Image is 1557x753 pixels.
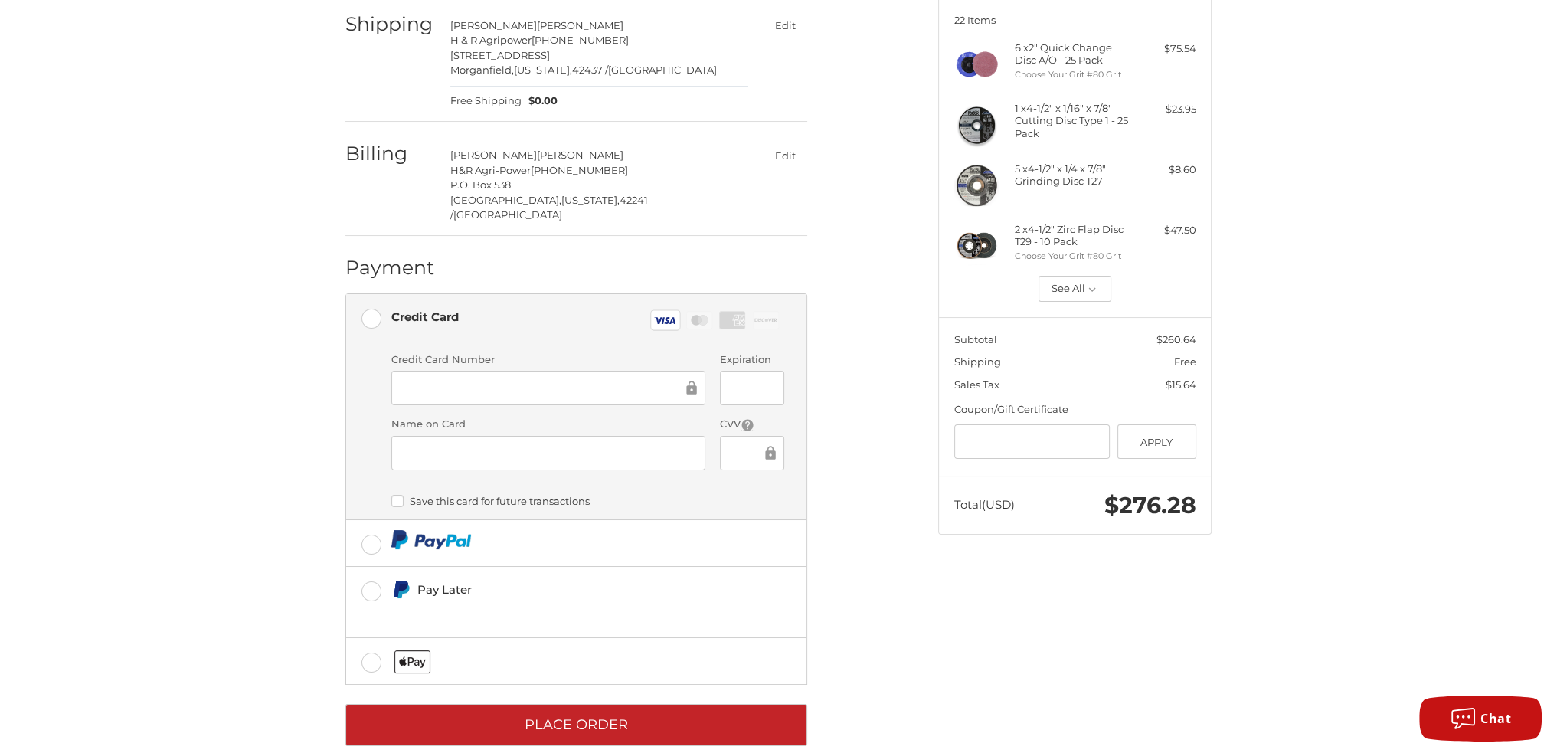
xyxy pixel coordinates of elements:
[391,606,702,619] iframe: PayPal Message 1
[531,164,628,176] span: [PHONE_NUMBER]
[1117,424,1196,459] button: Apply
[954,402,1196,417] div: Coupon/Gift Certificate
[391,352,705,368] label: Credit Card Number
[537,149,623,161] span: [PERSON_NAME]
[954,14,1196,26] h3: 22 Items
[402,379,683,397] iframe: Secure Credit Card Frame - Credit Card Number
[1419,696,1542,742] button: Chat
[345,704,807,746] button: Place Order
[391,495,784,507] label: Save this card for future transactions
[1136,223,1196,238] div: $47.50
[1015,102,1132,139] h4: 1 x 4-1/2" x 1/16" x 7/8" Cutting Disc Type 1 - 25 Pack
[391,417,705,432] label: Name on Card
[1156,333,1196,345] span: $260.64
[1174,355,1196,368] span: Free
[720,352,783,368] label: Expiration
[572,64,608,76] span: 42437 /
[720,417,783,432] label: CVV
[608,64,717,76] span: [GEOGRAPHIC_DATA]
[450,178,511,191] span: P.O. Box 538
[561,194,620,206] span: [US_STATE],
[450,34,532,46] span: H & R Agripower
[532,34,629,46] span: [PHONE_NUMBER]
[1136,41,1196,57] div: $75.54
[522,93,558,109] span: $0.00
[1039,276,1111,302] button: See All
[954,378,999,391] span: Sales Tax
[954,424,1111,459] input: Gift Certificate or Coupon Code
[1015,223,1132,248] h4: 2 x 4-1/2" Zirc Flap Disc T29 - 10 Pack
[450,194,561,206] span: [GEOGRAPHIC_DATA],
[453,208,562,221] span: [GEOGRAPHIC_DATA]
[450,49,550,61] span: [STREET_ADDRESS]
[391,580,411,599] img: Pay Later icon
[391,304,459,329] div: Credit Card
[731,444,761,461] iframe: Secure Credit Card Frame - CVV
[954,497,1015,512] span: Total (USD)
[450,93,522,109] span: Free Shipping
[450,149,537,161] span: [PERSON_NAME]
[954,333,997,345] span: Subtotal
[537,19,623,31] span: [PERSON_NAME]
[1015,68,1132,81] li: Choose Your Grit #80 Grit
[1136,162,1196,178] div: $8.60
[514,64,572,76] span: [US_STATE],
[1480,710,1511,727] span: Chat
[954,355,1001,368] span: Shipping
[450,64,514,76] span: Morganfield,
[345,256,435,280] h2: Payment
[345,142,435,165] h2: Billing
[1015,41,1132,67] h4: 6 x 2" Quick Change Disc A/O - 25 Pack
[394,650,430,673] img: Applepay icon
[450,164,531,176] span: H&R Agri-Power
[1015,162,1132,188] h4: 5 x 4-1/2" x 1/4 x 7/8" Grinding Disc T27
[763,15,807,37] button: Edit
[1104,491,1196,519] span: $276.28
[763,144,807,166] button: Edit
[345,12,435,36] h2: Shipping
[731,379,773,397] iframe: Secure Credit Card Frame - Expiration Date
[450,19,537,31] span: [PERSON_NAME]
[402,444,695,461] iframe: Secure Credit Card Frame - Cardholder Name
[417,577,702,602] div: Pay Later
[391,530,472,549] img: PayPal icon
[1015,250,1132,263] li: Choose Your Grit #80 Grit
[1136,102,1196,117] div: $23.95
[1166,378,1196,391] span: $15.64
